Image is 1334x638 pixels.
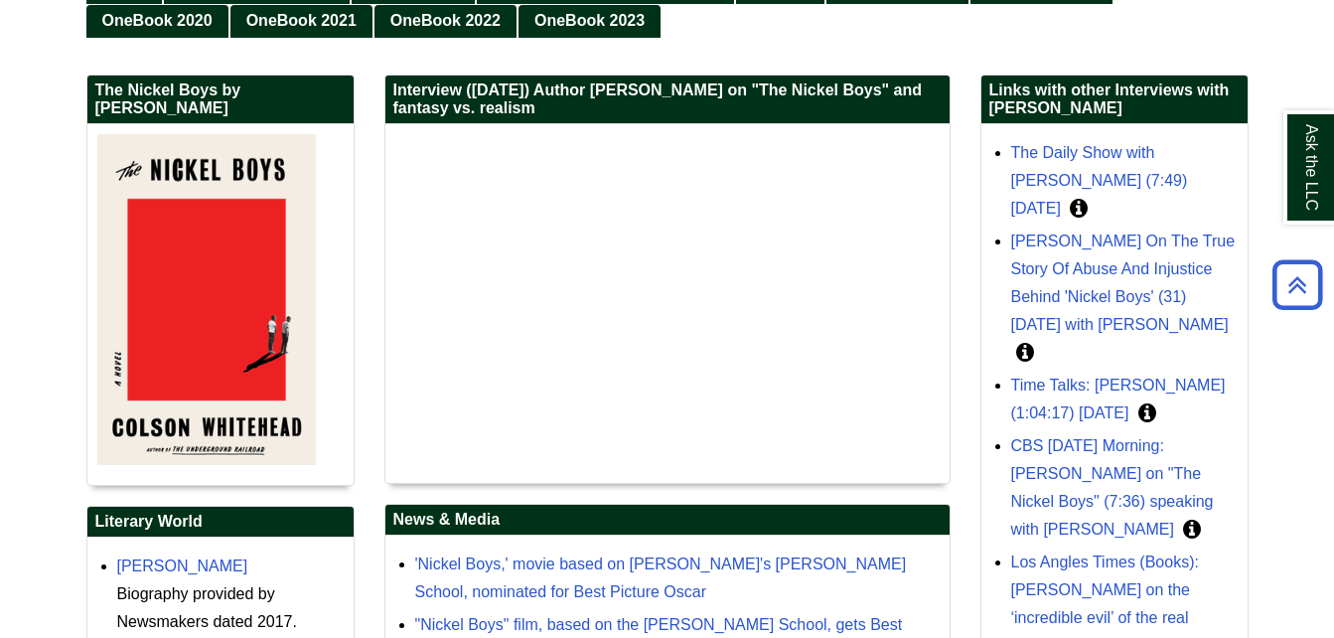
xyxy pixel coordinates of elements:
[117,558,248,574] a: [PERSON_NAME]
[519,5,661,38] a: OneBook 2023
[1011,377,1226,421] a: Time Talks: [PERSON_NAME] (1:04:17) [DATE]
[102,12,213,29] span: OneBook 2020
[981,76,1248,124] h2: Links with other Interviews with [PERSON_NAME]
[415,556,907,600] a: 'Nickel Boys,' movie based on [PERSON_NAME]'s [PERSON_NAME] School, nominated for Best Picture Oscar
[534,12,645,29] span: OneBook 2023
[385,76,950,124] h2: Interview ([DATE]) Author [PERSON_NAME] on "The Nickel Boys" and fantasy vs. realism
[87,507,354,538] h2: Literary World
[246,12,357,29] span: OneBook 2021
[390,12,501,29] span: OneBook 2022
[1011,233,1236,333] a: [PERSON_NAME] On The True Story Of Abuse And Injustice Behind 'Nickel Boys' (31) [DATE] with [PER...
[1011,144,1188,217] a: The Daily Show with [PERSON_NAME] (7:49) [DATE]
[87,76,354,124] h2: The Nickel Boys by [PERSON_NAME]
[385,505,950,536] h2: News & Media
[230,5,372,38] a: OneBook 2021
[374,5,517,38] a: OneBook 2022
[1265,271,1329,298] a: Back to Top
[1011,437,1214,538] a: CBS [DATE] Morning: [PERSON_NAME] on "The Nickel Boys" (7:36) speaking with [PERSON_NAME]
[86,5,228,38] a: OneBook 2020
